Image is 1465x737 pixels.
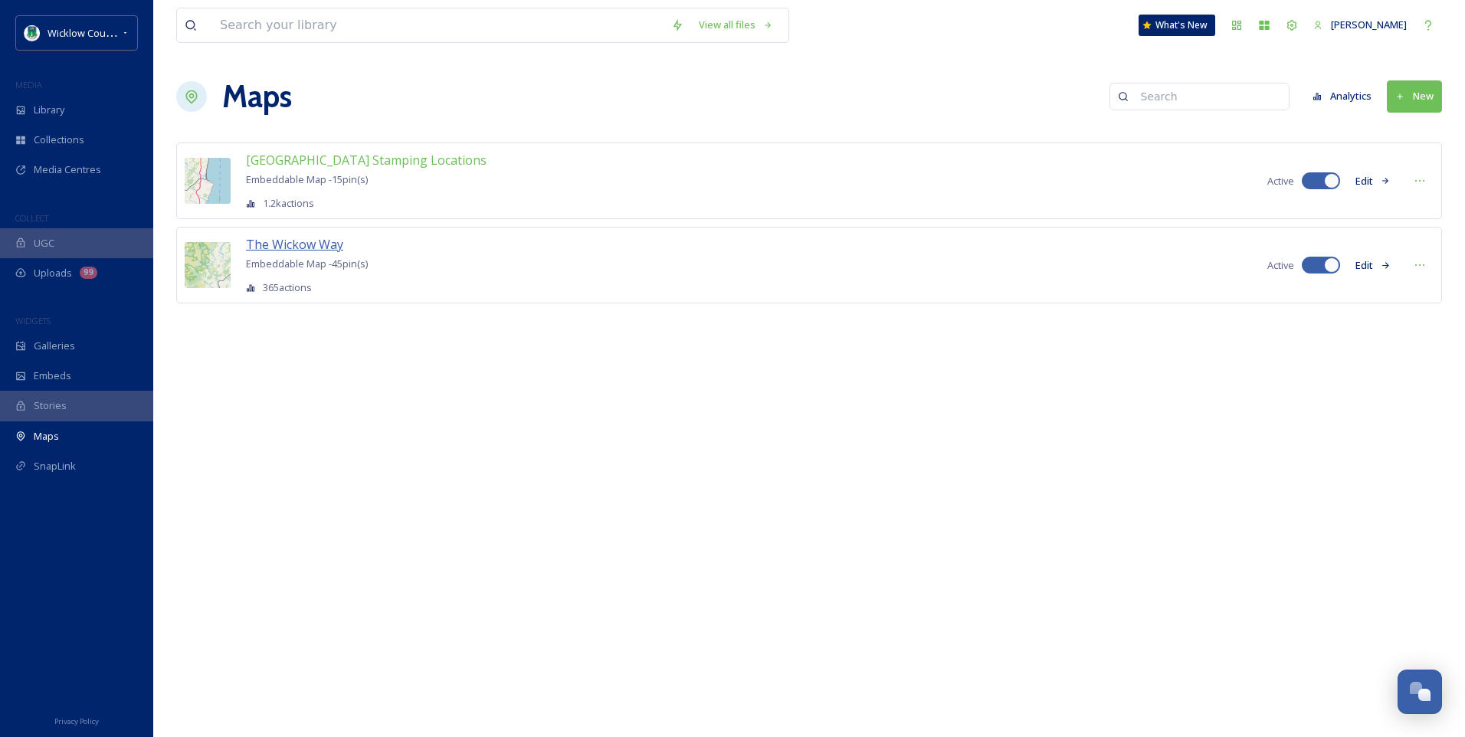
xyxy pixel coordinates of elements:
[212,8,664,42] input: Search your library
[34,266,72,280] span: Uploads
[1305,81,1379,111] button: Analytics
[1348,251,1398,280] button: Edit
[1331,18,1407,31] span: [PERSON_NAME]
[34,429,59,444] span: Maps
[54,711,99,729] a: Privacy Policy
[1387,80,1442,112] button: New
[34,398,67,413] span: Stories
[34,459,76,473] span: SnapLink
[80,267,97,279] div: 99
[34,339,75,353] span: Galleries
[1306,10,1414,40] a: [PERSON_NAME]
[246,236,343,253] span: The Wickow Way
[691,10,781,40] a: View all files
[1139,15,1215,36] a: What's New
[1398,670,1442,714] button: Open Chat
[263,196,314,211] span: 1.2k actions
[34,162,101,177] span: Media Centres
[25,25,40,41] img: download%20(9).png
[1348,166,1398,196] button: Edit
[15,212,48,224] span: COLLECT
[48,25,156,40] span: Wicklow County Council
[1267,174,1294,188] span: Active
[15,315,51,326] span: WIDGETS
[1305,81,1387,111] a: Analytics
[34,103,64,117] span: Library
[263,280,312,295] span: 365 actions
[246,172,368,186] span: Embeddable Map - 15 pin(s)
[15,79,42,90] span: MEDIA
[246,257,368,270] span: Embeddable Map - 45 pin(s)
[54,716,99,726] span: Privacy Policy
[34,236,54,251] span: UGC
[222,74,292,120] a: Maps
[246,152,487,169] span: [GEOGRAPHIC_DATA] Stamping Locations
[1132,81,1281,112] input: Search
[34,368,71,383] span: Embeds
[34,133,84,147] span: Collections
[1267,258,1294,273] span: Active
